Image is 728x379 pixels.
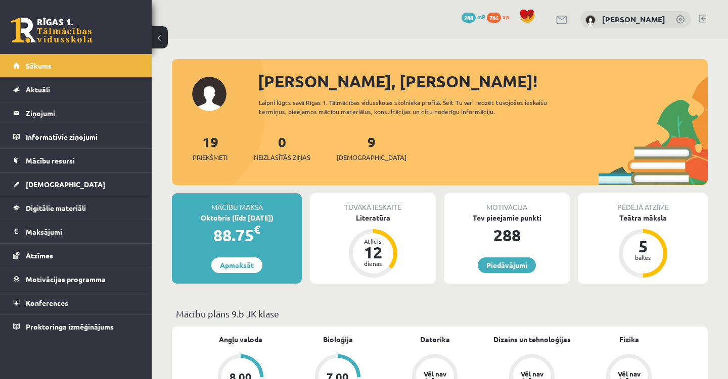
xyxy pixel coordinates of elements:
[585,15,596,25] img: Gustavs Lapsa
[26,85,50,94] span: Aktuāli
[310,212,436,279] a: Literatūra Atlicis 12 dienas
[26,180,105,189] span: [DEMOGRAPHIC_DATA]
[13,220,139,243] a: Maksājumi
[13,125,139,148] a: Informatīvie ziņojumi
[193,152,227,163] span: Priekšmeti
[13,267,139,291] a: Motivācijas programma
[172,223,302,247] div: 88.75
[478,257,536,273] a: Piedāvājumi
[254,222,260,237] span: €
[13,54,139,77] a: Sākums
[13,315,139,338] a: Proktoringa izmēģinājums
[26,61,52,70] span: Sākums
[26,125,139,148] legend: Informatīvie ziņojumi
[26,275,106,284] span: Motivācijas programma
[254,152,310,163] span: Neizlasītās ziņas
[26,101,139,125] legend: Ziņojumi
[26,298,68,307] span: Konferences
[172,212,302,223] div: Oktobris (līdz [DATE])
[602,14,665,24] a: [PERSON_NAME]
[487,13,514,21] a: 786 xp
[337,152,406,163] span: [DEMOGRAPHIC_DATA]
[358,260,388,266] div: dienas
[219,334,262,345] a: Angļu valoda
[358,238,388,244] div: Atlicis
[13,291,139,314] a: Konferences
[13,196,139,220] a: Digitālie materiāli
[310,193,436,212] div: Tuvākā ieskaite
[323,334,353,345] a: Bioloģija
[26,251,53,260] span: Atzīmes
[578,212,708,279] a: Teātra māksla 5 balles
[26,322,114,331] span: Proktoringa izmēģinājums
[358,244,388,260] div: 12
[26,220,139,243] legend: Maksājumi
[444,193,570,212] div: Motivācija
[477,13,485,21] span: mP
[578,212,708,223] div: Teātra māksla
[503,13,509,21] span: xp
[13,173,139,196] a: [DEMOGRAPHIC_DATA]
[310,212,436,223] div: Literatūra
[13,149,139,172] a: Mācību resursi
[628,238,658,254] div: 5
[493,334,571,345] a: Dizains un tehnoloģijas
[172,193,302,212] div: Mācību maksa
[337,133,406,163] a: 9[DEMOGRAPHIC_DATA]
[462,13,476,23] span: 288
[619,334,639,345] a: Fizika
[26,203,86,212] span: Digitālie materiāli
[578,193,708,212] div: Pēdējā atzīme
[26,156,75,165] span: Mācību resursi
[211,257,262,273] a: Apmaksāt
[444,212,570,223] div: Tev pieejamie punkti
[487,13,501,23] span: 786
[13,78,139,101] a: Aktuāli
[176,307,704,320] p: Mācību plāns 9.b JK klase
[628,254,658,260] div: balles
[193,133,227,163] a: 19Priekšmeti
[462,13,485,21] a: 288 mP
[13,101,139,125] a: Ziņojumi
[259,98,580,116] div: Laipni lūgts savā Rīgas 1. Tālmācības vidusskolas skolnieka profilā. Šeit Tu vari redzēt tuvojošo...
[444,223,570,247] div: 288
[420,334,450,345] a: Datorika
[11,18,92,43] a: Rīgas 1. Tālmācības vidusskola
[258,69,708,93] div: [PERSON_NAME], [PERSON_NAME]!
[254,133,310,163] a: 0Neizlasītās ziņas
[13,244,139,267] a: Atzīmes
